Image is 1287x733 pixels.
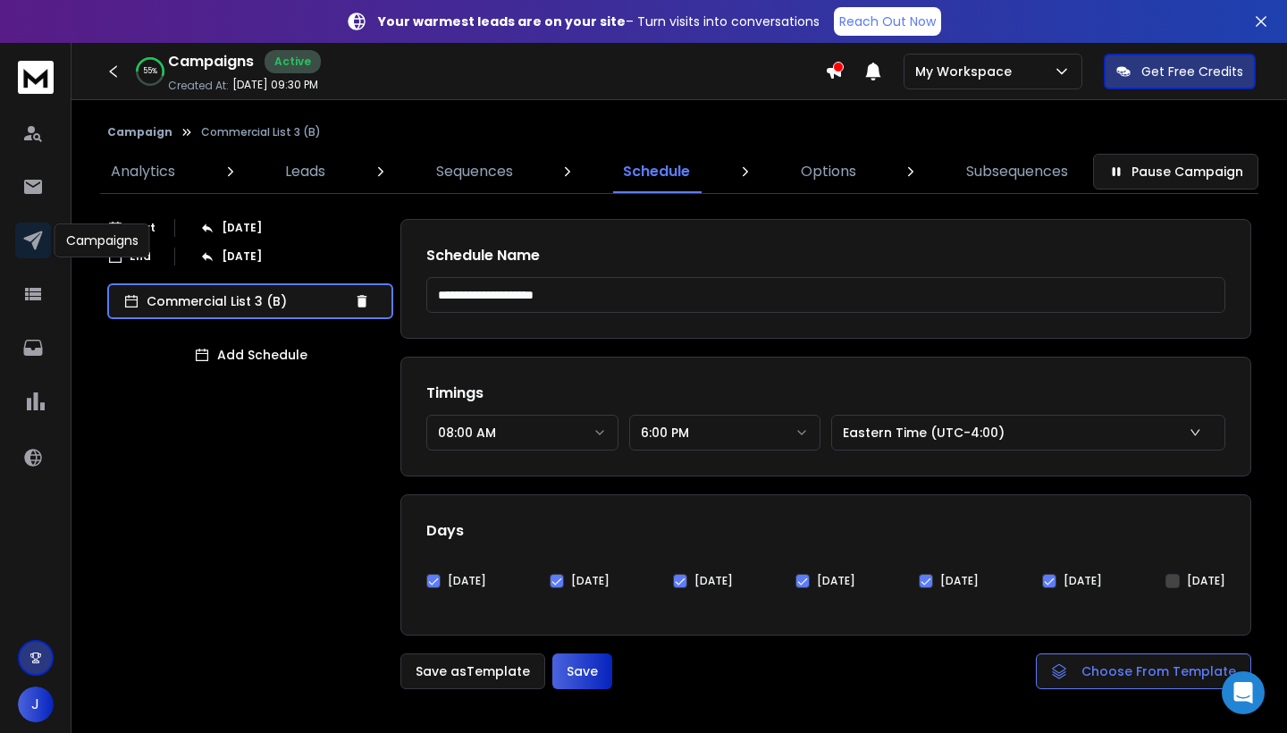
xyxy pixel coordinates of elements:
a: Analytics [100,150,186,193]
label: [DATE] [694,574,733,588]
button: Pause Campaign [1093,154,1258,190]
p: Reach Out Now [839,13,936,30]
p: 55 % [143,66,157,77]
p: Sequences [436,161,513,182]
button: Campaign [107,125,172,139]
button: 08:00 AM [426,415,618,451]
p: Eastern Time (UTC-4:00) [843,424,1012,442]
a: Schedule [612,150,701,193]
p: – Turn visits into conversations [378,13,820,30]
p: My Workspace [915,63,1019,80]
img: logo [18,61,54,94]
label: [DATE] [1064,574,1102,588]
div: Active [265,50,321,73]
p: [DATE] 09:30 PM [232,78,318,92]
a: Subsequences [955,150,1079,193]
div: Campaigns [55,223,150,257]
button: Choose From Template [1036,653,1251,689]
p: Commercial List 3 (B) [201,125,321,139]
p: Leads [285,161,325,182]
label: [DATE] [448,574,486,588]
p: [DATE] [222,249,262,264]
label: [DATE] [571,574,610,588]
strong: Your warmest leads are on your site [378,13,626,30]
a: Options [790,150,867,193]
p: Commercial List 3 (B) [147,292,347,310]
p: Analytics [111,161,175,182]
button: 6:00 PM [629,415,821,451]
p: Subsequences [966,161,1068,182]
label: [DATE] [1187,574,1225,588]
h1: Schedule Name [426,245,1225,266]
button: Save asTemplate [400,653,545,689]
button: J [18,687,54,722]
p: Get Free Credits [1141,63,1243,80]
p: Schedule [623,161,690,182]
p: Created At: [168,79,229,93]
span: Choose From Template [1081,662,1236,680]
h1: Timings [426,383,1225,404]
button: Save [552,653,612,689]
p: Start [125,221,156,235]
a: Leads [274,150,336,193]
p: [DATE] [222,221,262,235]
button: Add Schedule [107,337,393,373]
div: Open Intercom Messenger [1222,671,1265,714]
p: Options [801,161,856,182]
label: [DATE] [817,574,855,588]
h1: Days [426,520,1225,542]
a: Reach Out Now [834,7,941,36]
label: [DATE] [940,574,979,588]
a: Sequences [425,150,524,193]
button: Get Free Credits [1104,54,1256,89]
h1: Campaigns [168,51,254,72]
